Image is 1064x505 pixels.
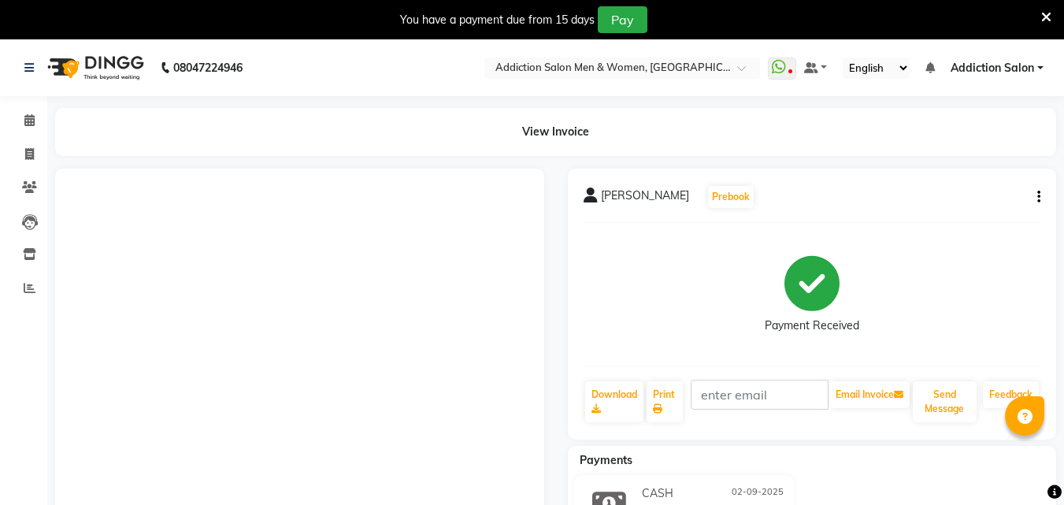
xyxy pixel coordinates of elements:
div: Payment Received [765,317,859,334]
button: Email Invoice [829,381,910,408]
a: Print [647,381,683,422]
span: Payments [580,453,632,467]
button: Prebook [708,186,754,208]
div: You have a payment due from 15 days [400,12,595,28]
a: Feedback [983,381,1039,408]
a: Download [585,381,643,422]
button: Send Message [913,381,977,422]
img: logo [40,46,148,90]
span: Addiction Salon [951,60,1034,76]
b: 08047224946 [173,46,243,90]
span: 02-09-2025 [732,485,784,502]
input: enter email [691,380,829,410]
button: Pay [598,6,647,33]
span: [PERSON_NAME] [601,188,689,210]
div: View Invoice [55,108,1056,156]
span: CASH [642,485,673,502]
